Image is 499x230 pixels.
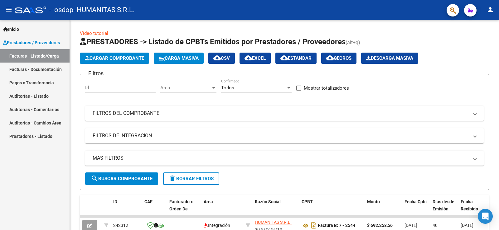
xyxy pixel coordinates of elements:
mat-icon: person [487,6,494,13]
strong: $ 692.258,56 [367,223,393,228]
span: Fecha Recibido [461,199,478,211]
span: HUMANITAS S.R.L. [255,220,292,225]
span: (alt+q) [346,40,360,45]
span: 242312 [113,223,128,228]
mat-panel-title: FILTROS DEL COMPROBANTE [93,110,469,117]
datatable-header-cell: Area [201,195,243,223]
mat-icon: search [91,175,98,182]
span: Prestadores / Proveedores [3,39,60,46]
span: Monto [367,199,380,204]
button: Descarga Masiva [361,53,418,64]
span: Días desde Emisión [433,199,454,211]
span: Razón Social [255,199,281,204]
datatable-header-cell: Facturado x Orden De [167,195,201,223]
mat-panel-title: FILTROS DE INTEGRACION [93,132,469,139]
span: ID [113,199,117,204]
mat-icon: menu [5,6,12,13]
button: Buscar Comprobante [85,172,158,185]
span: CPBT [302,199,313,204]
span: Cargar Comprobante [85,55,144,61]
span: Facturado x Orden De [169,199,193,211]
span: [DATE] [461,223,473,228]
span: EXCEL [245,55,266,61]
button: CSV [208,53,235,64]
span: CSV [213,55,230,61]
span: Inicio [3,26,19,33]
span: CAE [144,199,153,204]
span: - osdop [49,3,73,17]
span: Integración [204,223,230,228]
mat-icon: cloud_download [326,54,334,62]
strong: Factura B: 7 - 2544 [318,223,355,228]
span: Area [204,199,213,204]
span: PRESTADORES -> Listado de CPBTs Emitidos por Prestadores / Proveedores [80,37,346,46]
datatable-header-cell: CPBT [299,195,365,223]
mat-icon: delete [169,175,176,182]
button: Cargar Comprobante [80,53,149,64]
button: Estandar [275,53,317,64]
button: EXCEL [240,53,271,64]
datatable-header-cell: Días desde Emisión [430,195,458,223]
span: - HUMANITAS S.R.L. [73,3,135,17]
mat-expansion-panel-header: MAS FILTROS [85,151,484,166]
datatable-header-cell: Fecha Recibido [458,195,486,223]
datatable-header-cell: ID [111,195,142,223]
span: 40 [433,223,438,228]
mat-icon: cloud_download [280,54,288,62]
datatable-header-cell: Monto [365,195,402,223]
span: Carga Masiva [159,55,199,61]
span: Mostrar totalizadores [304,84,349,92]
mat-icon: cloud_download [213,54,221,62]
button: Borrar Filtros [163,172,219,185]
span: Estandar [280,55,312,61]
datatable-header-cell: CAE [142,195,167,223]
span: [DATE] [405,223,417,228]
mat-icon: cloud_download [245,54,252,62]
span: Borrar Filtros [169,176,214,181]
span: Todos [221,85,234,91]
mat-expansion-panel-header: FILTROS DEL COMPROBANTE [85,106,484,121]
div: Open Intercom Messenger [478,209,493,224]
h3: Filtros [85,69,107,78]
span: Gecros [326,55,351,61]
button: Gecros [321,53,356,64]
mat-panel-title: MAS FILTROS [93,155,469,162]
a: Video tutorial [80,31,108,36]
datatable-header-cell: Razón Social [252,195,299,223]
button: Carga Masiva [154,53,204,64]
span: Fecha Cpbt [405,199,427,204]
mat-expansion-panel-header: FILTROS DE INTEGRACION [85,128,484,143]
span: Area [160,85,211,91]
datatable-header-cell: Fecha Cpbt [402,195,430,223]
app-download-masive: Descarga masiva de comprobantes (adjuntos) [361,53,418,64]
span: Buscar Comprobante [91,176,153,181]
span: Descarga Masiva [366,55,413,61]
